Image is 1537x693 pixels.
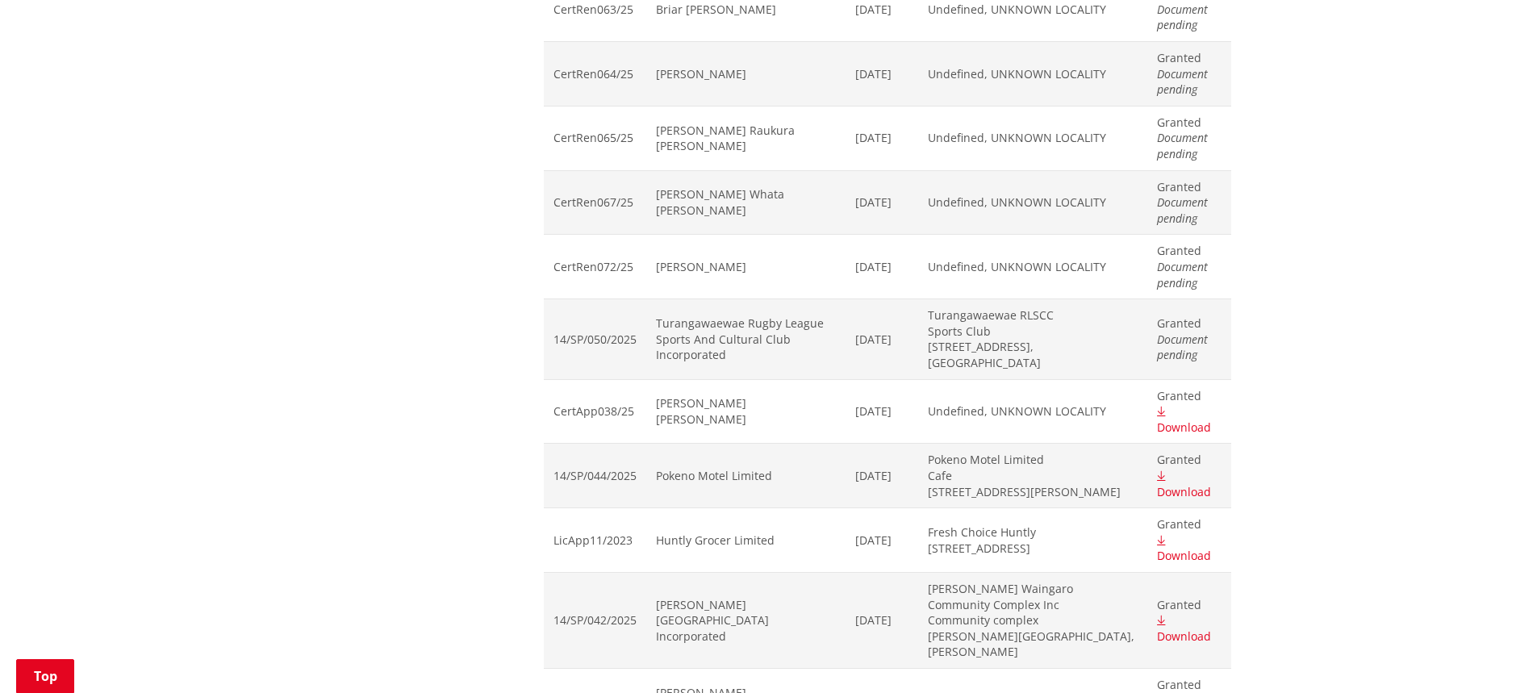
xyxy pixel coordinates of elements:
[646,444,846,508] td: Pokeno Motel Limited
[928,2,1138,18] span: Undefined, UNKNOWN LOCALITY
[846,106,918,170] td: [DATE]
[928,524,1138,541] span: Fresh Choice Huntly
[646,572,846,668] td: [PERSON_NAME][GEOGRAPHIC_DATA] Incorporated
[544,444,646,508] td: 14/SP/044/2025
[1157,259,1208,290] em: Document pending
[1157,130,1208,161] em: Document pending
[1157,179,1221,195] span: Granted
[1157,2,1208,33] em: Document pending
[1157,484,1211,499] span: Download
[928,612,1138,628] span: Community complex
[544,106,646,170] td: CertRen065/25
[928,452,1138,468] span: Pokeno Motel Limited
[1157,420,1211,435] span: Download
[1157,403,1211,435] a: Download
[544,235,646,299] td: CertRen072/25
[1157,548,1211,563] span: Download
[1157,516,1221,532] span: Granted
[846,572,918,668] td: [DATE]
[1157,468,1211,499] a: Download
[646,42,846,106] td: [PERSON_NAME]
[1157,115,1221,131] span: Granted
[846,444,918,508] td: [DATE]
[928,403,1138,420] span: Undefined, UNKNOWN LOCALITY
[646,170,846,235] td: [PERSON_NAME] Whata [PERSON_NAME]
[1157,243,1221,259] span: Granted
[1157,388,1221,404] span: Granted
[1157,50,1221,66] span: Granted
[544,572,646,668] td: 14/SP/042/2025
[928,339,1138,370] span: [STREET_ADDRESS], [GEOGRAPHIC_DATA]
[1157,532,1211,564] a: Download
[846,379,918,444] td: [DATE]
[928,484,1138,500] span: [STREET_ADDRESS][PERSON_NAME]
[544,508,646,573] td: LicApp11/2023
[846,299,918,379] td: [DATE]
[646,235,846,299] td: [PERSON_NAME]
[1157,194,1208,226] em: Document pending
[1157,628,1211,644] span: Download
[1157,315,1221,332] span: Granted
[1157,597,1221,613] span: Granted
[1157,612,1211,644] a: Download
[544,170,646,235] td: CertRen067/25
[646,106,846,170] td: [PERSON_NAME] Raukura [PERSON_NAME]
[1157,66,1208,98] em: Document pending
[928,628,1138,660] span: [PERSON_NAME][GEOGRAPHIC_DATA], [PERSON_NAME]
[16,659,74,693] a: Top
[846,170,918,235] td: [DATE]
[846,42,918,106] td: [DATE]
[544,42,646,106] td: CertRen064/25
[846,508,918,573] td: [DATE]
[1157,332,1208,363] em: Document pending
[928,259,1138,275] span: Undefined, UNKNOWN LOCALITY
[928,194,1138,211] span: Undefined, UNKNOWN LOCALITY
[646,379,846,444] td: [PERSON_NAME] [PERSON_NAME]
[928,468,1138,484] span: Cafe
[1463,625,1521,683] iframe: Messenger Launcher
[646,299,846,379] td: Turangawaewae Rugby League Sports And Cultural Club Incorporated
[1157,677,1221,693] span: Granted
[928,130,1138,146] span: Undefined, UNKNOWN LOCALITY
[928,324,1138,340] span: Sports Club
[928,541,1138,557] span: [STREET_ADDRESS]
[928,66,1138,82] span: Undefined, UNKNOWN LOCALITY
[846,235,918,299] td: [DATE]
[928,581,1138,612] span: [PERSON_NAME] Waingaro Community Complex Inc
[544,379,646,444] td: CertApp038/25
[928,307,1138,324] span: Turangawaewae RLSCC
[646,508,846,573] td: Huntly Grocer Limited
[1157,452,1221,468] span: Granted
[544,299,646,379] td: 14/SP/050/2025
